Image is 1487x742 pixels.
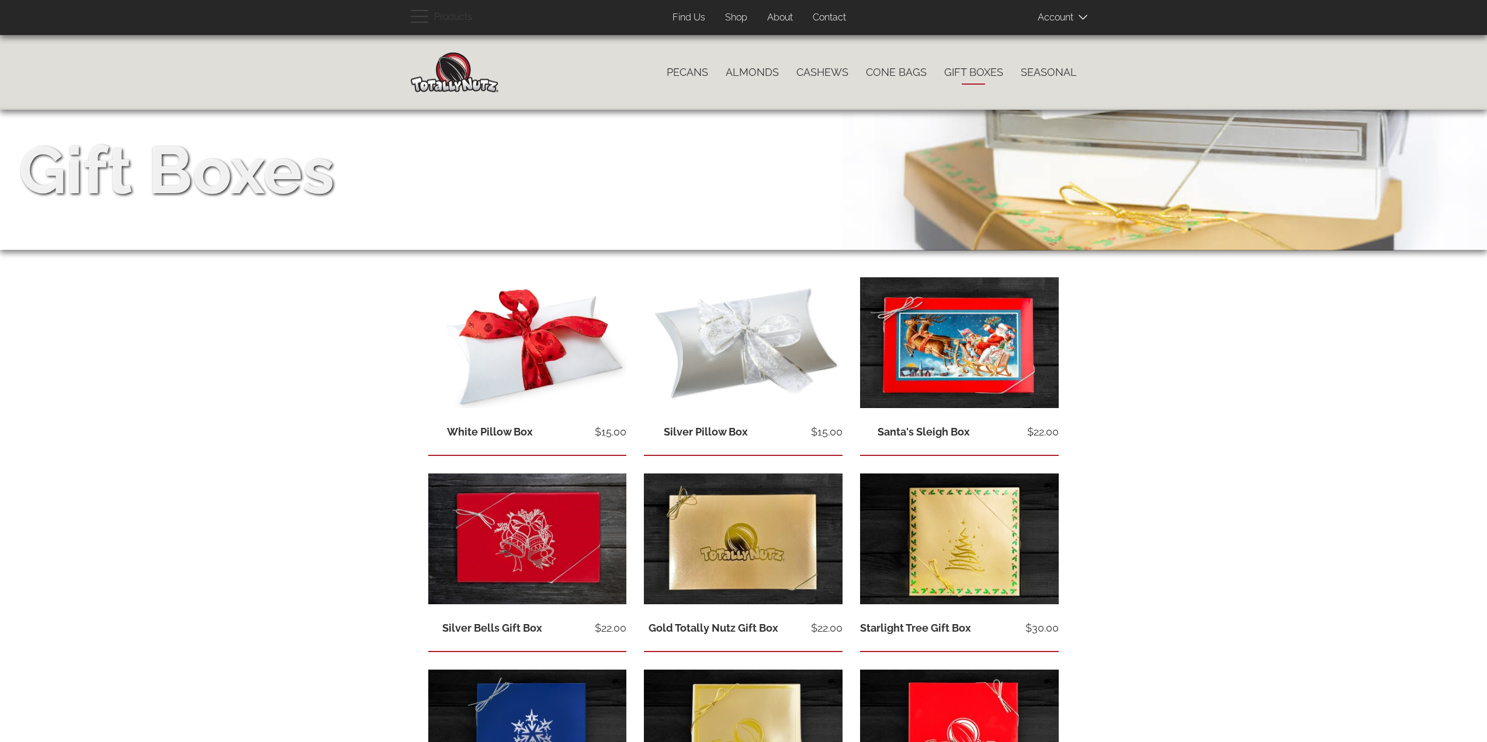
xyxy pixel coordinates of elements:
[664,6,714,29] a: Find Us
[19,124,334,217] div: Gift Boxes
[1012,60,1086,85] a: Seasonal
[857,60,935,85] a: Cone Bags
[758,6,802,29] a: About
[860,473,1059,606] img: starlight-tree-black-background_0.jpg
[717,60,788,85] a: Almonds
[878,426,970,438] a: Santa's Sleigh Box
[788,60,857,85] a: Cashews
[434,9,472,26] span: Products
[658,60,717,85] a: Pecans
[716,6,756,29] a: Shop
[935,60,1012,85] a: Gift Boxes
[447,426,533,438] a: White Pillow Box
[411,53,498,92] img: Home
[428,277,627,410] img: white pillow box
[644,473,843,609] img: medium gold totally nutz gift box
[860,277,1059,413] img: Santa sleigh gift box
[860,622,971,634] a: Starlight Tree Gift Box
[442,622,542,634] a: Silver Bells Gift Box
[804,6,855,29] a: Contact
[649,622,778,634] a: Gold Totally Nutz Gift Box
[644,277,843,410] img: Silver pillow white background
[664,426,748,438] a: Silver Pillow Box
